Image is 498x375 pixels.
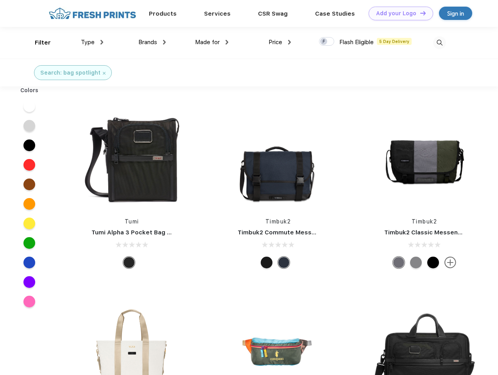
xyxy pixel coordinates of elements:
div: Add your Logo [376,10,416,17]
a: Timbuk2 [412,218,437,225]
img: dropdown.png [288,40,291,45]
img: func=resize&h=266 [80,106,184,210]
img: more.svg [444,257,456,268]
span: Type [81,39,95,46]
div: Eco Army Pop [393,257,405,268]
a: Products [149,10,177,17]
span: 5 Day Delivery [377,38,412,45]
span: Price [269,39,282,46]
img: DT [420,11,426,15]
span: Brands [138,39,157,46]
a: Tumi [125,218,139,225]
img: fo%20logo%202.webp [47,7,138,20]
a: Timbuk2 [265,218,291,225]
img: func=resize&h=266 [373,106,477,210]
div: Eco Black [261,257,272,268]
div: Sign in [447,9,464,18]
img: filter_cancel.svg [103,72,106,75]
a: Sign in [439,7,472,20]
img: dropdown.png [226,40,228,45]
img: dropdown.png [163,40,166,45]
a: Timbuk2 Classic Messenger Bag [384,229,481,236]
div: Black [123,257,135,268]
img: dropdown.png [100,40,103,45]
span: Flash Eligible [339,39,374,46]
img: func=resize&h=266 [226,106,330,210]
div: Eco Nautical [278,257,290,268]
a: Timbuk2 Commute Messenger Bag [238,229,342,236]
div: Eco Gunmetal [410,257,422,268]
div: Filter [35,38,51,47]
div: Search: bag spotlight [40,69,100,77]
div: Eco Black [427,257,439,268]
div: Colors [14,86,45,95]
span: Made for [195,39,220,46]
img: desktop_search.svg [433,36,446,49]
a: Tumi Alpha 3 Pocket Bag Small [91,229,183,236]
